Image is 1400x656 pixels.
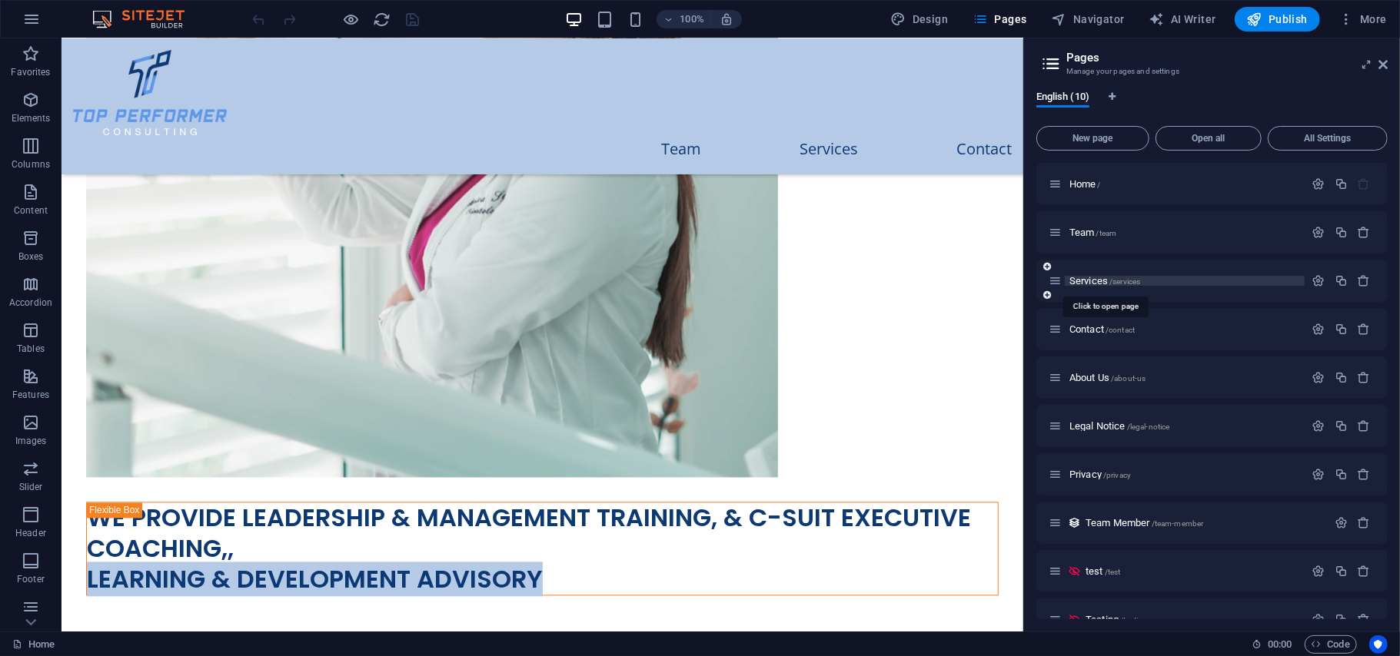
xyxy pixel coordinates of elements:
img: Editor Logo [88,10,204,28]
div: test/test [1081,566,1305,576]
div: Remove [1358,419,1371,432]
div: Settings [1312,565,1325,578]
div: Contact/contact [1065,324,1305,334]
div: About Us/about-us [1065,373,1305,383]
span: Navigator [1052,12,1125,27]
div: Legal Notice/legal-notice [1065,421,1305,431]
p: Boxes [18,250,44,263]
span: New page [1043,134,1142,143]
span: Click to open page [1069,469,1131,480]
span: /contact [1106,326,1135,334]
span: /services [1109,277,1140,286]
div: Duplicate [1335,177,1348,191]
div: Duplicate [1335,371,1348,384]
span: /about-us [1111,374,1146,383]
h3: Manage your pages and settings [1066,65,1357,78]
div: The startpage cannot be deleted [1358,177,1371,191]
span: All Settings [1275,134,1381,143]
span: Services [1069,275,1140,287]
p: Tables [17,343,45,355]
button: Usercentrics [1369,635,1388,654]
div: Team/team [1065,227,1305,237]
div: Duplicate [1335,323,1348,336]
button: AI Writer [1143,7,1222,31]
button: Publish [1235,7,1320,31]
p: Slider [19,481,43,493]
span: AI Writer [1149,12,1216,27]
div: Team Member/team-member [1081,518,1327,528]
div: Duplicate [1335,226,1348,239]
div: Services/services [1065,276,1305,286]
div: Duplicate [1335,419,1348,432]
span: /legal-notice [1127,422,1170,431]
button: reload [373,10,391,28]
span: Click to open page [1069,178,1101,190]
span: Publish [1247,12,1308,27]
button: Click here to leave preview mode and continue editing [342,10,361,28]
span: /test [1105,568,1121,576]
div: Duplicate [1335,468,1348,481]
p: Footer [17,573,45,585]
div: Settings [1312,323,1325,336]
span: 00 00 [1268,635,1292,654]
button: Navigator [1046,7,1131,31]
h2: Pages [1066,51,1388,65]
span: / [1098,181,1101,189]
div: Settings [1312,371,1325,384]
span: Code [1312,635,1350,654]
div: Remove [1358,274,1371,287]
p: Accordion [9,297,52,309]
span: Click to open page [1069,372,1146,383]
span: /team-member [1152,519,1204,528]
p: Content [14,204,48,217]
p: Favorites [11,66,50,78]
span: /privacy [1103,471,1131,479]
span: Pages [973,12,1026,27]
div: Settings [1312,468,1325,481]
div: Remove [1358,371,1371,384]
div: Home/ [1065,179,1305,189]
span: Click to open page [1069,420,1169,432]
div: Testing/testing [1081,615,1305,625]
div: Duplicate [1335,274,1348,287]
span: Open all [1162,134,1255,143]
p: Features [12,389,49,401]
span: /team [1096,229,1117,237]
span: Click to open page [1069,323,1135,335]
div: Duplicate [1335,565,1348,578]
div: Remove [1358,226,1371,239]
button: Code [1305,635,1357,654]
div: Privacy/privacy [1065,469,1305,479]
button: All Settings [1268,126,1388,151]
div: Settings [1335,516,1348,529]
a: Click to cancel selection. Double-click to open Pages [12,635,55,654]
div: Settings [1312,419,1325,432]
div: Duplicate [1335,613,1348,626]
span: More [1338,12,1387,27]
div: Remove [1358,565,1371,578]
div: Settings [1312,177,1325,191]
div: This layout is used as a template for all items (e.g. a blog post) of this collection. The conten... [1068,516,1081,529]
div: Remove [1358,323,1371,336]
h6: 100% [680,10,704,28]
p: Header [15,527,46,539]
p: Columns [12,158,50,171]
button: Open all [1156,126,1262,151]
i: On resize automatically adjust zoom level to fit chosen device. [720,12,733,26]
span: Click to open page [1086,517,1203,528]
span: Click to open page [1069,227,1116,238]
div: Settings [1312,226,1325,239]
span: Design [891,12,949,27]
div: Remove [1358,613,1371,626]
p: Images [15,435,47,447]
button: Design [885,7,955,31]
div: Settings [1312,613,1325,626]
button: More [1332,7,1393,31]
div: Remove [1358,468,1371,481]
i: Reload page [374,11,391,28]
button: 100% [657,10,711,28]
span: : [1279,638,1281,650]
span: English (10) [1036,88,1089,109]
h6: Session time [1252,635,1292,654]
span: /testing [1120,616,1147,625]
